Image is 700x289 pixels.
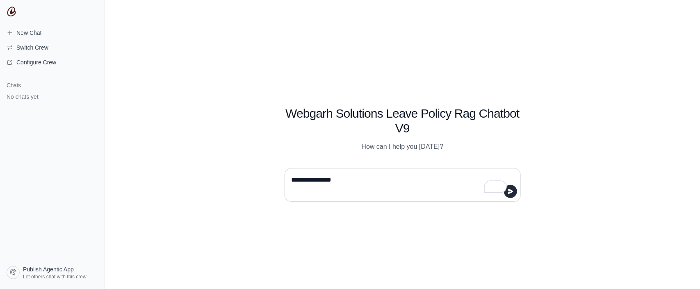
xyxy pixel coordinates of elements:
span: Publish Agentic App [23,265,74,273]
img: CrewAI Logo [7,7,16,16]
span: New Chat [16,29,41,37]
textarea: To enrich screen reader interactions, please activate Accessibility in Grammarly extension settings [290,173,511,196]
a: Configure Crew [3,56,101,69]
span: Switch Crew [16,43,48,52]
a: New Chat [3,26,101,39]
h1: Webgarh Solutions Leave Policy Rag Chatbot V9 [285,106,521,136]
span: Let others chat with this crew [23,273,87,280]
button: Switch Crew [3,41,101,54]
a: Publish Agentic App Let others chat with this crew [3,263,101,282]
span: Configure Crew [16,58,56,66]
p: How can I help you [DATE]? [285,142,521,152]
iframe: Chat Widget [659,250,700,289]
